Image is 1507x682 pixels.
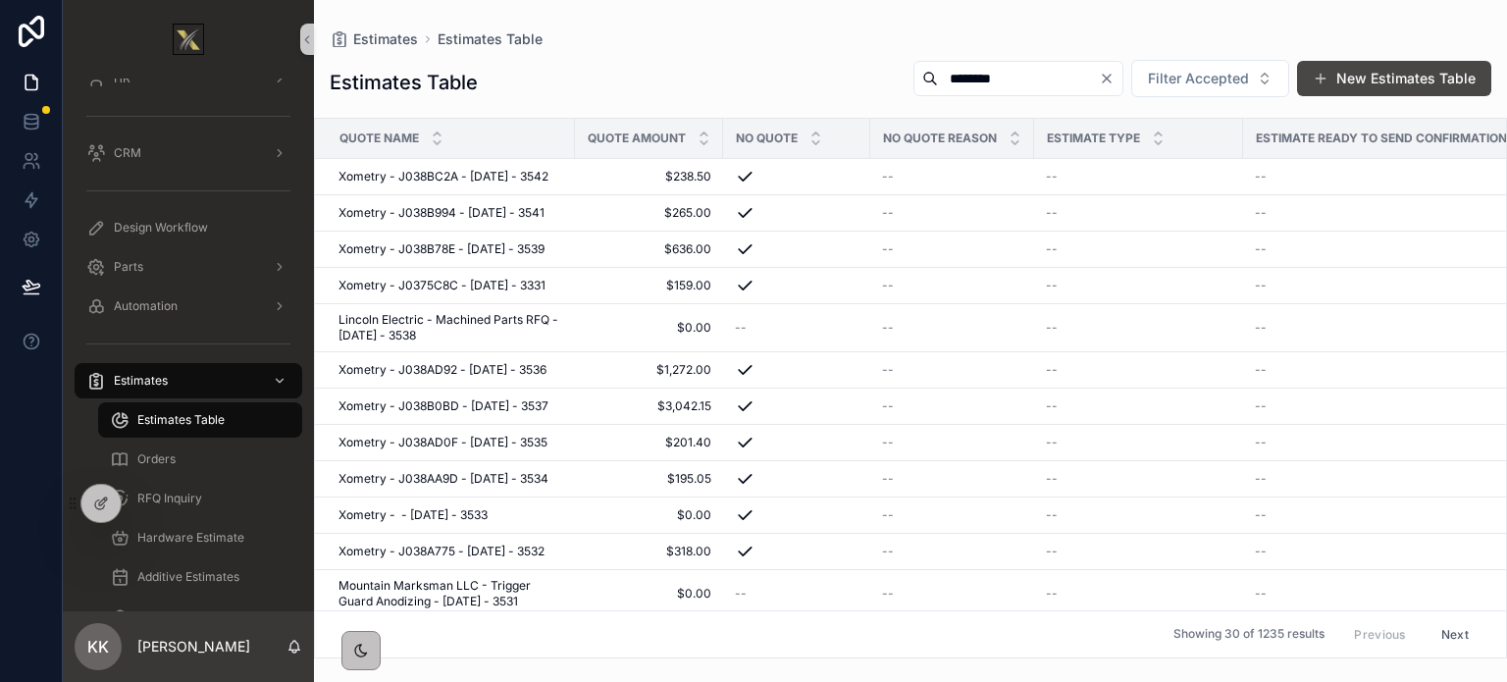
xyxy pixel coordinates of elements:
[338,169,563,184] a: Xometry - J038BC2A - [DATE] - 3542
[587,362,711,378] a: $1,272.00
[1046,278,1058,293] span: --
[114,259,143,275] span: Parts
[1255,507,1267,523] span: --
[1046,169,1231,184] a: --
[1046,320,1058,336] span: --
[137,491,202,506] span: RFQ Inquiry
[882,205,894,221] span: --
[1173,627,1325,643] span: Showing 30 of 1235 results
[882,241,894,257] span: --
[882,205,1022,221] a: --
[75,249,302,285] a: Parts
[137,608,233,624] span: Design Estimates
[882,398,1022,414] a: --
[882,471,894,487] span: --
[98,520,302,555] a: Hardware Estimate
[338,241,563,257] a: Xometry - J038B78E - [DATE] - 3539
[587,278,711,293] a: $159.00
[1099,71,1122,86] button: Clear
[338,362,563,378] a: Xometry - J038AD92 - [DATE] - 3536
[353,29,418,49] span: Estimates
[338,435,547,450] span: Xometry - J038AD0F - [DATE] - 3535
[882,507,1022,523] a: --
[1046,169,1058,184] span: --
[338,205,545,221] span: Xometry - J038B994 - [DATE] - 3541
[1046,398,1058,414] span: --
[1255,544,1267,559] span: --
[1046,205,1231,221] a: --
[735,320,747,336] span: --
[338,471,548,487] span: Xometry - J038AA9D - [DATE] - 3534
[338,507,563,523] a: Xometry - - [DATE] - 3533
[1046,362,1231,378] a: --
[1046,398,1231,414] a: --
[882,586,894,602] span: --
[338,169,548,184] span: Xometry - J038BC2A - [DATE] - 3542
[1256,131,1507,146] span: Estimate Ready to Send Confirmation
[137,637,250,656] p: [PERSON_NAME]
[882,320,1022,336] a: --
[587,241,711,257] a: $636.00
[1255,320,1267,336] span: --
[587,398,711,414] a: $3,042.15
[736,131,798,146] span: No Quote
[63,79,314,611] div: scrollable content
[98,599,302,634] a: Design Estimates
[587,544,711,559] a: $318.00
[338,435,563,450] a: Xometry - J038AD0F - [DATE] - 3535
[173,24,204,55] img: App logo
[338,398,548,414] span: Xometry - J038B0BD - [DATE] - 3537
[338,312,563,343] a: Lincoln Electric - Machined Parts RFQ - [DATE] - 3538
[1046,278,1231,293] a: --
[1046,435,1058,450] span: --
[137,530,244,546] span: Hardware Estimate
[882,362,1022,378] a: --
[338,544,563,559] a: Xometry - J038A775 - [DATE] - 3532
[882,241,1022,257] a: --
[735,586,747,602] span: --
[339,131,419,146] span: Quote Name
[587,471,711,487] a: $195.05
[75,61,302,96] a: HR
[587,320,711,336] a: $0.00
[883,131,997,146] span: No Quote Reason
[338,471,563,487] a: Xometry - J038AA9D - [DATE] - 3534
[438,29,543,49] span: Estimates Table
[338,398,563,414] a: Xometry - J038B0BD - [DATE] - 3537
[882,435,1022,450] a: --
[1046,241,1058,257] span: --
[1255,169,1267,184] span: --
[1255,362,1267,378] span: --
[98,442,302,477] a: Orders
[882,169,1022,184] a: --
[1046,507,1231,523] a: --
[882,544,894,559] span: --
[882,278,894,293] span: --
[137,412,225,428] span: Estimates Table
[1046,471,1231,487] a: --
[1046,544,1231,559] a: --
[735,320,858,336] a: --
[1255,435,1267,450] span: --
[114,71,130,86] span: HR
[75,363,302,398] a: Estimates
[588,131,686,146] span: Quote Amount
[338,507,488,523] span: Xometry - - [DATE] - 3533
[114,220,208,236] span: Design Workflow
[882,471,1022,487] a: --
[1131,60,1289,97] button: Select Button
[1046,320,1231,336] a: --
[1046,507,1058,523] span: --
[75,210,302,245] a: Design Workflow
[587,169,711,184] a: $238.50
[1047,131,1140,146] span: Estimate Type
[587,435,711,450] a: $201.40
[98,402,302,438] a: Estimates Table
[338,241,545,257] span: Xometry - J038B78E - [DATE] - 3539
